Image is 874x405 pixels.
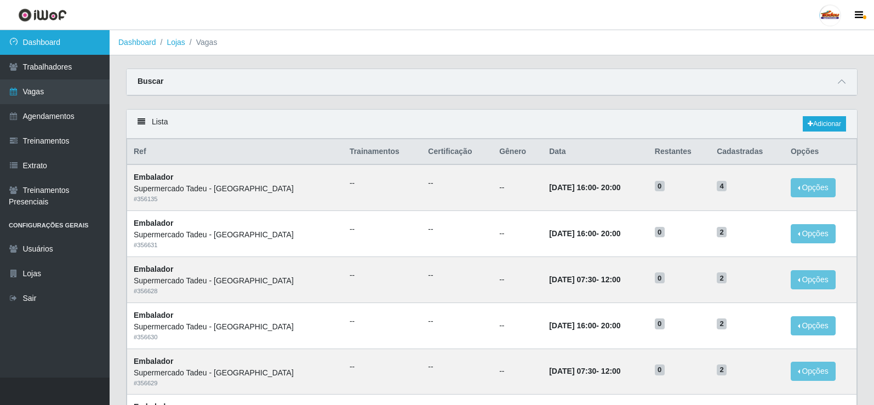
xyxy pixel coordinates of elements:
strong: - [549,229,620,238]
strong: - [549,321,620,330]
th: Trainamentos [343,139,421,165]
span: 0 [655,364,665,375]
div: Supermercado Tadeu - [GEOGRAPHIC_DATA] [134,367,336,379]
div: Supermercado Tadeu - [GEOGRAPHIC_DATA] [134,321,336,333]
td: -- [493,211,542,257]
div: # 356135 [134,195,336,204]
button: Opções [791,224,836,243]
div: # 356631 [134,241,336,250]
span: 0 [655,227,665,238]
strong: Embalador [134,357,173,366]
img: CoreUI Logo [18,8,67,22]
td: -- [493,303,542,349]
th: Cadastradas [710,139,784,165]
span: 4 [717,181,727,192]
div: Supermercado Tadeu - [GEOGRAPHIC_DATA] [134,183,336,195]
th: Data [542,139,648,165]
ul: -- [350,316,415,327]
ul: -- [428,361,486,373]
th: Certificação [421,139,493,165]
strong: - [549,367,620,375]
span: 0 [655,181,665,192]
strong: Embalador [134,219,173,227]
div: Supermercado Tadeu - [GEOGRAPHIC_DATA] [134,275,336,287]
ul: -- [350,361,415,373]
nav: breadcrumb [110,30,874,55]
td: -- [493,256,542,303]
span: 2 [717,364,727,375]
time: 20:00 [601,183,621,192]
button: Opções [791,178,836,197]
ul: -- [350,178,415,189]
span: 2 [717,318,727,329]
div: Supermercado Tadeu - [GEOGRAPHIC_DATA] [134,229,336,241]
strong: Buscar [138,77,163,85]
time: 20:00 [601,229,621,238]
th: Ref [127,139,343,165]
strong: Embalador [134,311,173,320]
strong: Embalador [134,173,173,181]
time: [DATE] 16:00 [549,321,596,330]
time: 20:00 [601,321,621,330]
span: 2 [717,272,727,283]
time: 12:00 [601,367,621,375]
ul: -- [428,178,486,189]
time: [DATE] 07:30 [549,367,596,375]
td: -- [493,349,542,395]
span: 0 [655,272,665,283]
th: Gênero [493,139,542,165]
td: -- [493,164,542,210]
ul: -- [428,270,486,281]
li: Vagas [185,37,218,48]
div: # 356629 [134,379,336,388]
button: Opções [791,316,836,335]
ul: -- [350,224,415,235]
time: [DATE] 16:00 [549,229,596,238]
div: # 356630 [134,333,336,342]
time: [DATE] 07:30 [549,275,596,284]
a: Dashboard [118,38,156,47]
span: 0 [655,318,665,329]
th: Restantes [648,139,710,165]
strong: Embalador [134,265,173,273]
div: Lista [127,110,857,139]
strong: - [549,275,620,284]
ul: -- [428,316,486,327]
button: Opções [791,362,836,381]
time: 12:00 [601,275,621,284]
strong: - [549,183,620,192]
th: Opções [784,139,857,165]
a: Adicionar [803,116,846,132]
button: Opções [791,270,836,289]
time: [DATE] 16:00 [549,183,596,192]
ul: -- [428,224,486,235]
a: Lojas [167,38,185,47]
span: 2 [717,227,727,238]
div: # 356628 [134,287,336,296]
ul: -- [350,270,415,281]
